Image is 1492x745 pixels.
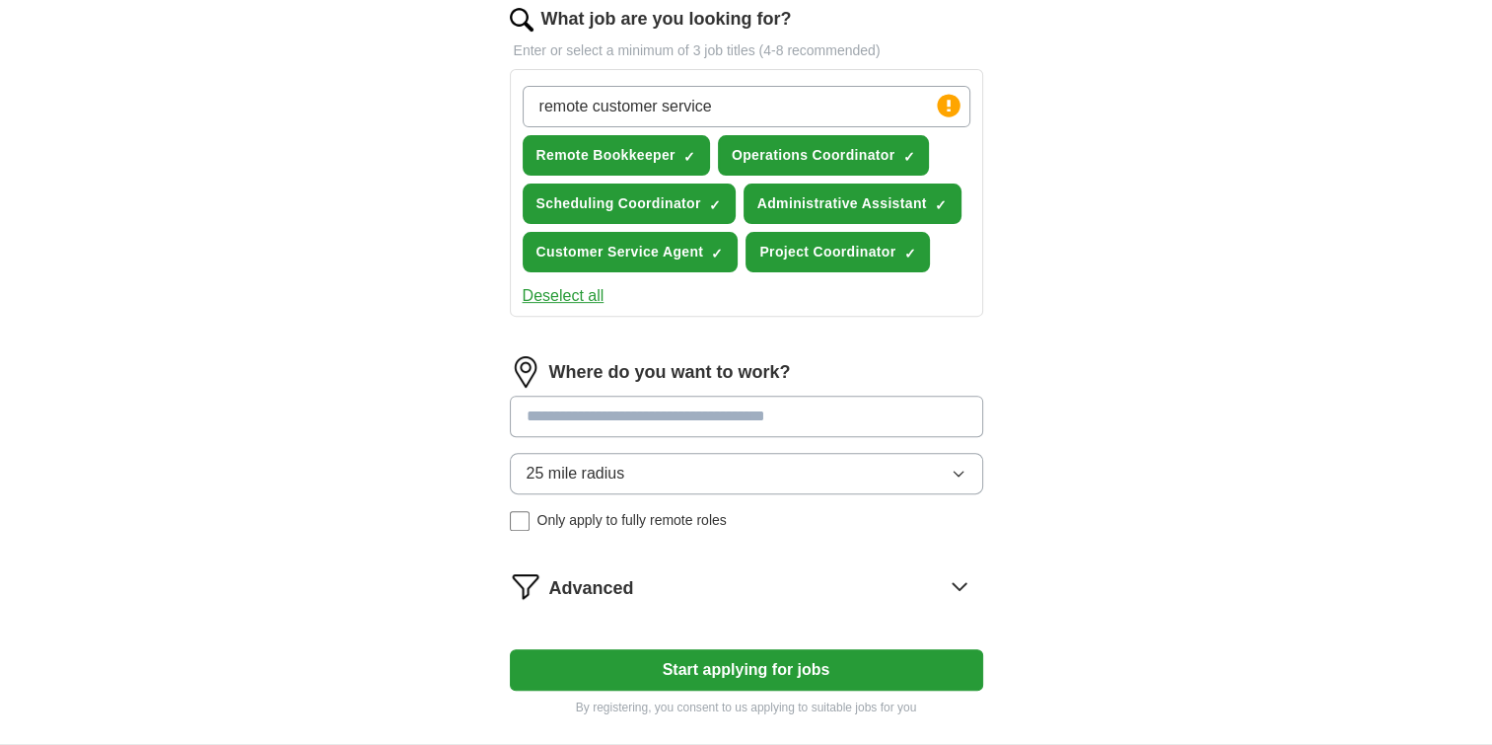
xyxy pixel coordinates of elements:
[527,462,625,485] span: 25 mile radius
[711,246,723,261] span: ✓
[510,699,983,716] p: By registering, you consent to us applying to suitable jobs for you
[536,242,704,262] span: Customer Service Agent
[510,570,541,602] img: filter
[746,232,930,272] button: Project Coordinator✓
[510,511,530,531] input: Only apply to fully remote roles
[523,135,710,176] button: Remote Bookkeeper✓
[549,359,791,386] label: Where do you want to work?
[536,193,701,214] span: Scheduling Coordinator
[757,193,927,214] span: Administrative Assistant
[549,575,634,602] span: Advanced
[536,145,675,166] span: Remote Bookkeeper
[510,40,983,61] p: Enter or select a minimum of 3 job titles (4-8 recommended)
[935,197,947,213] span: ✓
[510,649,983,691] button: Start applying for jobs
[683,149,695,165] span: ✓
[732,145,895,166] span: Operations Coordinator
[523,284,604,308] button: Deselect all
[537,510,727,531] span: Only apply to fully remote roles
[903,246,915,261] span: ✓
[709,197,721,213] span: ✓
[718,135,930,176] button: Operations Coordinator✓
[510,453,983,494] button: 25 mile radius
[510,356,541,388] img: location.png
[744,184,961,224] button: Administrative Assistant✓
[523,232,739,272] button: Customer Service Agent✓
[523,184,736,224] button: Scheduling Coordinator✓
[510,8,533,32] img: search.png
[759,242,895,262] span: Project Coordinator
[541,6,792,33] label: What job are you looking for?
[523,86,970,127] input: Type a job title and press enter
[902,149,914,165] span: ✓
